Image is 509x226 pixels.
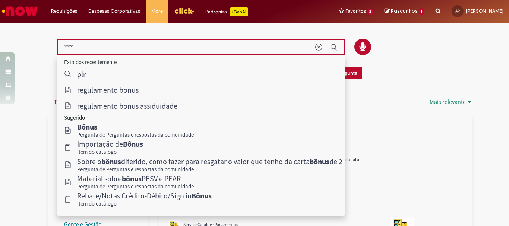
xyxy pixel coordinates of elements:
[391,7,418,15] span: Rascunhos
[1,4,39,19] img: ServiceNow
[345,7,366,15] span: Favoritos
[385,8,424,15] a: Rascunhos
[51,7,77,15] span: Requisições
[205,7,248,16] div: Padroniza
[174,5,194,16] img: click_logo_yellow_360x200.png
[151,7,163,15] span: More
[466,8,503,14] span: [PERSON_NAME]
[88,7,140,15] span: Despesas Corporativas
[455,9,460,13] span: AP
[367,9,374,15] span: 2
[419,8,424,15] span: 1
[230,7,248,16] p: +GenAi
